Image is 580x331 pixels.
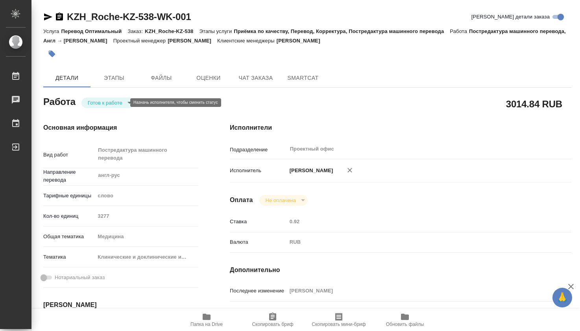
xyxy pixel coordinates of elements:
p: Подразделение [230,146,287,154]
p: Общая тематика [43,233,95,241]
span: Чат заказа [237,73,275,83]
span: Файлы [142,73,180,83]
h2: 3014.84 RUB [506,97,562,110]
a: KZH_Roche-KZ-538-WK-001 [67,11,191,22]
button: Удалить исполнителя [341,162,358,179]
h4: Исполнители [230,123,571,132]
div: Готов к работе [81,97,134,108]
h4: Основная информация [43,123,198,132]
input: Пустое поле [95,210,198,222]
span: Скопировать мини-бриф [312,322,366,327]
p: Приёмка по качеству, Перевод, Корректура, Постредактура машинного перевода [234,28,450,34]
button: Добавить тэг [43,45,61,63]
p: Работа [450,28,469,34]
h4: Дополнительно [230,265,571,275]
p: Вид работ [43,151,95,159]
h2: Работа [43,94,76,108]
span: Нотариальный заказ [55,274,105,281]
p: Проектный менеджер [113,38,168,44]
p: Этапы услуги [199,28,234,34]
p: [PERSON_NAME] [277,38,326,44]
p: Заказ: [127,28,144,34]
p: [PERSON_NAME] [287,167,333,175]
p: Ставка [230,218,287,226]
input: Пустое поле [287,216,543,227]
button: Скопировать ссылку для ЯМессенджера [43,12,53,22]
p: Кол-во единиц [43,212,95,220]
textarea: Сверхстрочный [287,306,543,319]
span: Обновить файлы [386,322,424,327]
span: Детали [48,73,86,83]
button: Готов к работе [85,99,125,106]
p: Тарифные единицы [43,192,95,200]
button: Обновить файлы [372,309,438,331]
span: Оценки [190,73,227,83]
h4: Оплата [230,195,253,205]
div: слово [95,189,198,202]
p: Направление перевода [43,168,95,184]
div: Медицина [95,230,198,243]
span: Этапы [95,73,133,83]
p: Перевод Оптимальный [61,28,127,34]
p: Клиентские менеджеры [217,38,277,44]
button: Не оплачена [263,197,298,204]
button: Скопировать бриф [240,309,306,331]
div: Готов к работе [259,195,308,206]
button: 🙏 [552,288,572,307]
p: KZH_Roche-KZ-538 [145,28,199,34]
span: 🙏 [556,289,569,306]
button: Папка на Drive [174,309,240,331]
button: Скопировать мини-бриф [306,309,372,331]
span: Папка на Drive [190,322,223,327]
span: [PERSON_NAME] детали заказа [471,13,550,21]
p: [PERSON_NAME] [168,38,217,44]
p: Исполнитель [230,167,287,175]
p: Валюта [230,238,287,246]
span: SmartCat [284,73,322,83]
div: Клинические и доклинические исследования [95,250,198,264]
p: Услуга [43,28,61,34]
p: Последнее изменение [230,287,287,295]
h4: [PERSON_NAME] [43,300,198,310]
button: Скопировать ссылку [55,12,64,22]
div: RUB [287,235,543,249]
p: Тематика [43,253,95,261]
input: Пустое поле [287,285,543,296]
span: Скопировать бриф [252,322,293,327]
